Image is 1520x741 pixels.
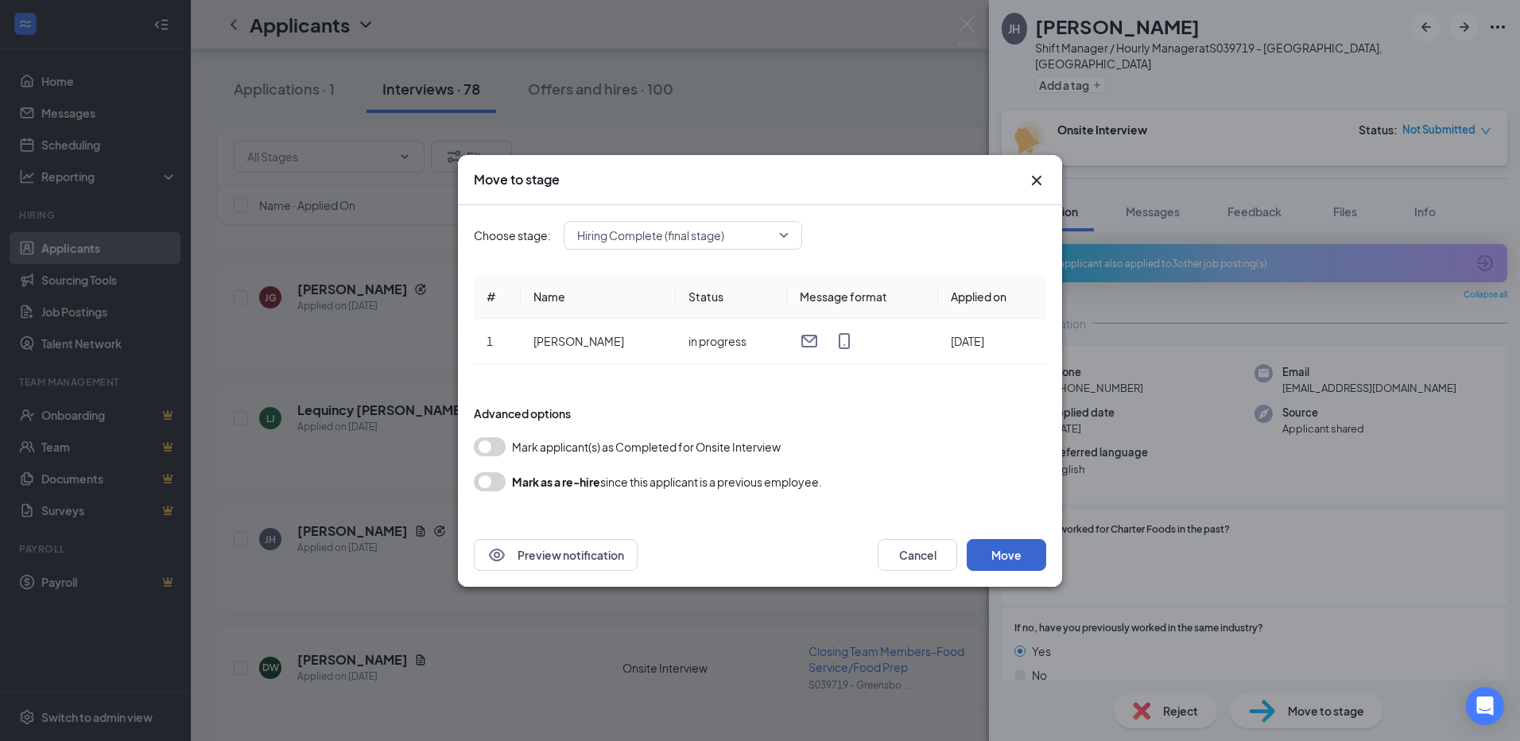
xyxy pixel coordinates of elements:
th: Status [676,275,787,319]
td: [DATE] [938,319,1046,364]
td: [PERSON_NAME] [521,319,676,364]
span: Hiring Complete (final stage) [577,223,724,247]
th: Name [521,275,676,319]
svg: Cross [1027,171,1046,190]
button: Close [1027,171,1046,190]
th: Message format [787,275,938,319]
svg: MobileSms [835,332,854,351]
div: since this applicant is a previous employee. [512,472,822,491]
button: Move [967,539,1046,571]
span: Mark applicant(s) as Completed for Onsite Interview [512,437,781,456]
button: EyePreview notification [474,539,638,571]
span: Choose stage: [474,227,551,244]
span: 1 [487,334,493,348]
div: Open Intercom Messenger [1466,687,1504,725]
svg: Email [800,332,819,351]
div: Advanced options [474,405,1046,421]
th: # [474,275,521,319]
svg: Eye [487,545,506,564]
th: Applied on [938,275,1046,319]
button: Cancel [878,539,957,571]
h3: Move to stage [474,171,560,188]
b: Mark as a re-hire [512,475,600,489]
td: in progress [676,319,787,364]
